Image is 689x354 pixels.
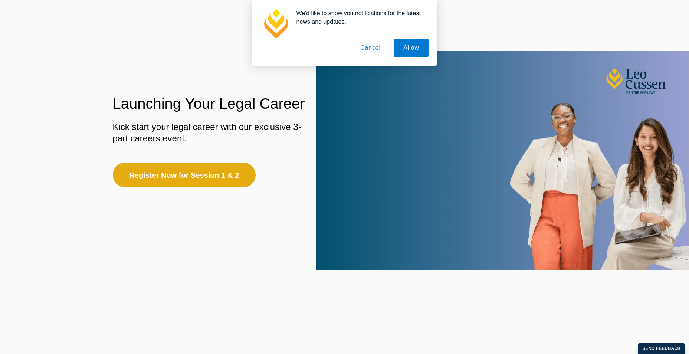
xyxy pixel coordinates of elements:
button: Cancel [351,39,390,57]
button: Allow [394,39,428,57]
p: Kick start your legal career with our exclusive 3-part careers event. [113,121,315,144]
img: notification icon [261,9,291,39]
h1: Launching Your Legal Career [113,95,315,112]
div: We'd like to show you notifications for the latest news and updates. [291,9,429,26]
img: img [316,51,689,270]
a: Register Now for Session 1 & 2 [113,163,256,187]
